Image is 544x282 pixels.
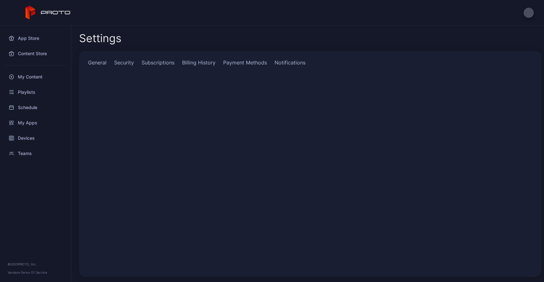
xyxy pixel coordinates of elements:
[4,85,67,100] a: Playlists
[8,262,63,267] div: © 2025 PROTO, Inc.
[4,69,67,85] a: My Content
[21,271,47,274] a: Terms Of Service
[4,46,67,61] a: Content Store
[222,59,268,71] a: Payment Methods
[4,146,67,161] a: Teams
[79,33,121,44] h2: Settings
[4,100,67,115] a: Schedule
[8,271,21,274] span: Version •
[140,59,176,71] a: Subscriptions
[113,59,135,71] a: Security
[4,115,67,130] a: My Apps
[87,59,108,71] a: General
[181,59,217,71] a: Billing History
[273,59,307,71] a: Notifications
[4,31,67,46] a: App Store
[4,130,67,146] a: Devices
